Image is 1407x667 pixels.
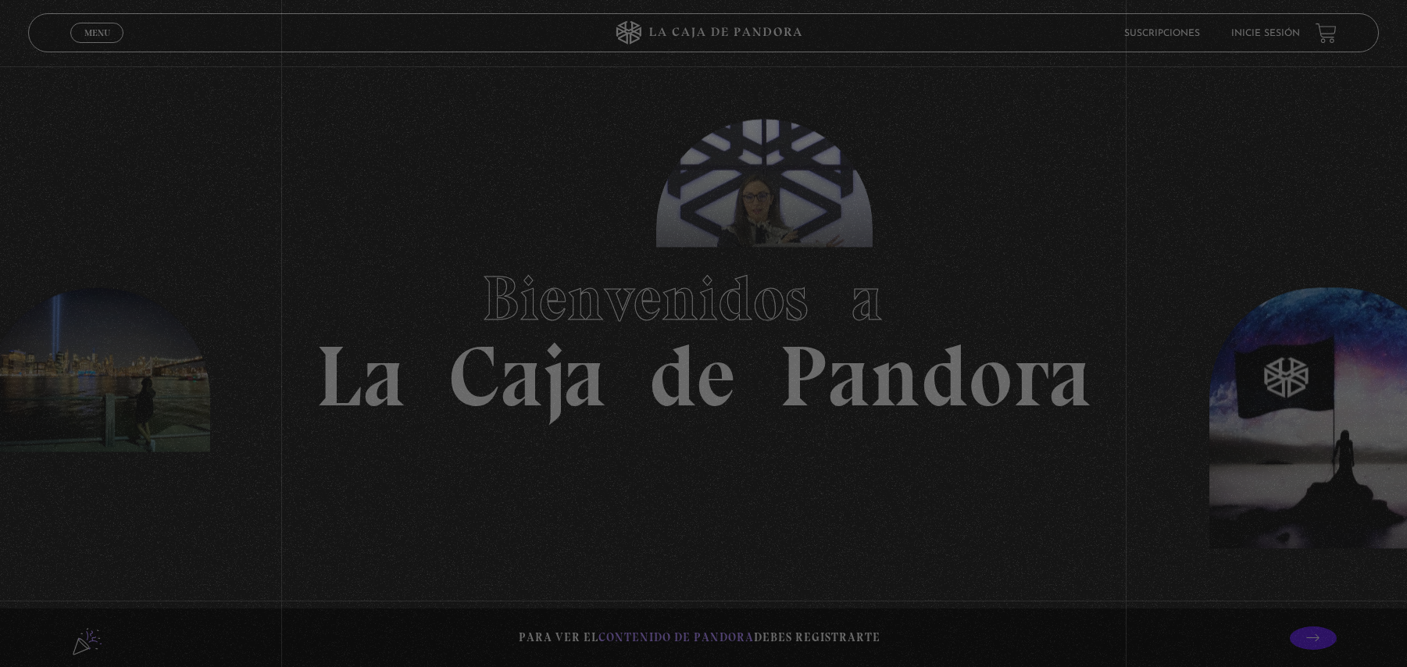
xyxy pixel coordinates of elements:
span: Cerrar [79,41,116,52]
a: Suscripciones [1124,29,1200,38]
span: Menu [84,28,110,37]
a: View your shopping cart [1316,23,1337,44]
span: contenido de Pandora [598,630,754,644]
p: Para ver el debes registrarte [519,627,880,648]
span: Bienvenidos a [482,261,926,336]
a: Inicie sesión [1231,29,1300,38]
h1: La Caja de Pandora [316,248,1091,419]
